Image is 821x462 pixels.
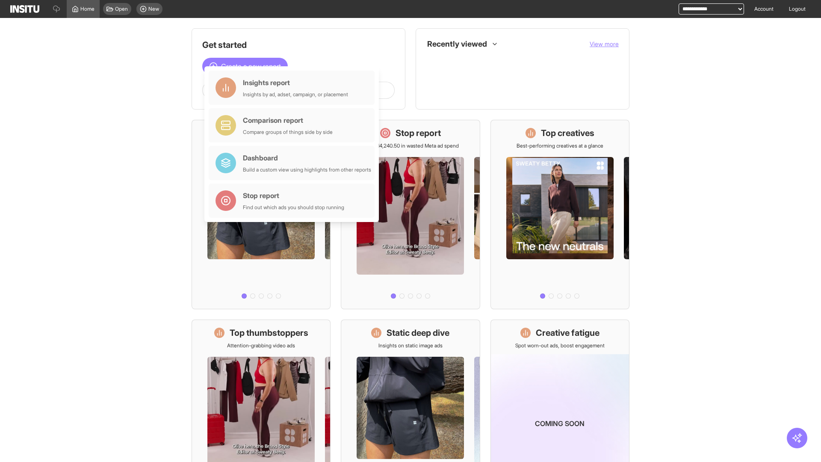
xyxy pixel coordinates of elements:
h1: Top thumbstoppers [230,327,308,339]
p: Insights on static image ads [378,342,443,349]
div: Insights by ad, adset, campaign, or placement [243,91,348,98]
div: Insights report [243,77,348,88]
h1: Get started [202,39,395,51]
p: Save £14,240.50 in wasted Meta ad spend [362,142,459,149]
span: New [148,6,159,12]
a: Top creativesBest-performing creatives at a glance [490,120,629,309]
span: Home [80,6,95,12]
h1: Top creatives [541,127,594,139]
p: Attention-grabbing video ads [227,342,295,349]
button: Create a new report [202,58,288,75]
div: Dashboard [243,153,371,163]
img: Logo [10,5,39,13]
p: Best-performing creatives at a glance [517,142,603,149]
span: View more [590,40,619,47]
a: What's live nowSee all active ads instantly [192,120,331,309]
div: Comparison report [243,115,333,125]
span: Open [115,6,128,12]
h1: Stop report [396,127,441,139]
div: Build a custom view using highlights from other reports [243,166,371,173]
a: Stop reportSave £14,240.50 in wasted Meta ad spend [341,120,480,309]
span: Create a new report [221,61,281,71]
div: Compare groups of things side by side [243,129,333,136]
button: View more [590,40,619,48]
div: Find out which ads you should stop running [243,204,344,211]
h1: Static deep dive [387,327,449,339]
div: Stop report [243,190,344,201]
